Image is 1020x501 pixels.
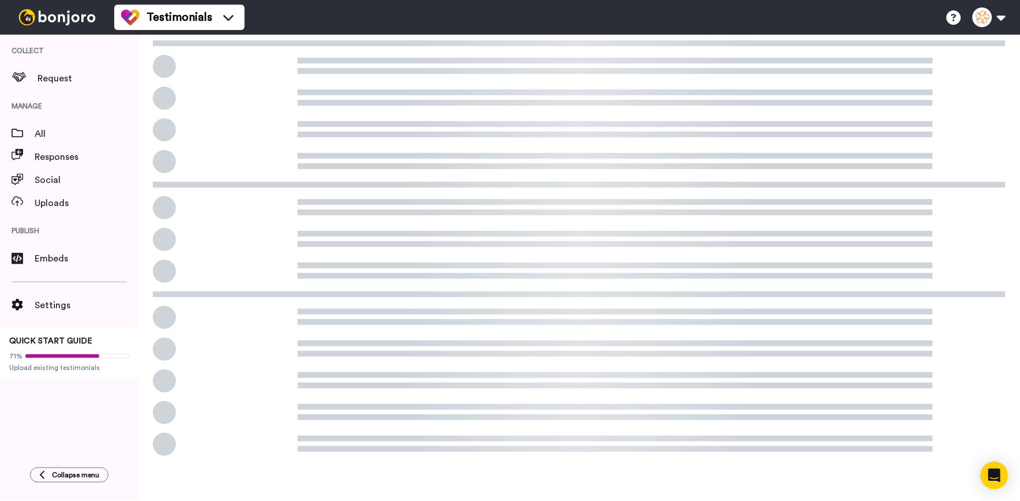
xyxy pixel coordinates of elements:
span: 71% [9,352,22,361]
span: Social [35,173,138,187]
button: Collapse menu [30,468,108,483]
img: bj-logo-header-white.svg [14,9,100,25]
span: Responses [35,150,138,164]
span: Testimonials [147,9,212,25]
span: Upload existing testimonials [9,363,129,372]
div: Open Intercom Messenger [981,462,1008,489]
span: QUICK START GUIDE [9,337,92,345]
span: Embeds [35,252,138,266]
span: Settings [35,298,138,312]
span: All [35,127,138,141]
span: Uploads [35,196,138,210]
span: Collapse menu [52,470,99,480]
span: Request [37,72,138,85]
img: tm-color.svg [121,8,140,27]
